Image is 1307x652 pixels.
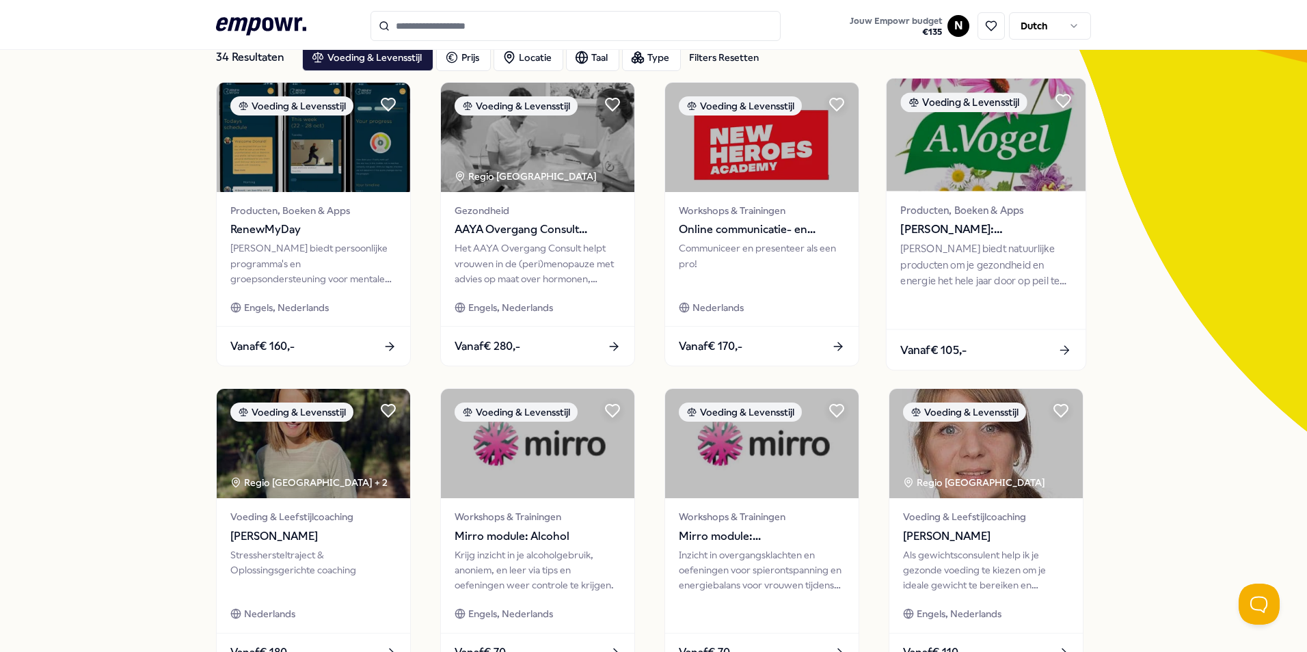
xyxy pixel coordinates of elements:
[217,83,410,192] img: package image
[1239,584,1280,625] iframe: Help Scout Beacon - Open
[679,203,845,218] span: Workshops & Trainingen
[665,389,859,498] img: package image
[216,82,411,366] a: package imageVoeding & LevensstijlProducten, Boeken & AppsRenewMyDay[PERSON_NAME] biedt persoonli...
[441,83,634,192] img: package image
[679,221,845,239] span: Online communicatie- en presentatietrainingen – New Heroes Academy
[903,509,1069,524] span: Voeding & Leefstijlcoaching
[679,528,845,545] span: Mirro module: Overgangsklachten
[370,11,781,41] input: Search for products, categories or subcategories
[440,82,635,366] a: package imageVoeding & LevensstijlRegio [GEOGRAPHIC_DATA] GezondheidAAYA Overgang Consult Gynaeco...
[455,528,621,545] span: Mirro module: Alcohol
[622,44,681,71] button: Type
[230,547,396,593] div: Stresshersteltraject & Oplossingsgerichte coaching
[900,221,1071,239] span: [PERSON_NAME]: Supplementen
[230,403,353,422] div: Voeding & Levensstijl
[847,13,945,40] button: Jouw Empowr budget€135
[436,44,491,71] button: Prijs
[566,44,619,71] button: Taal
[903,528,1069,545] span: [PERSON_NAME]
[230,203,396,218] span: Producten, Boeken & Apps
[692,300,744,315] span: Nederlands
[455,203,621,218] span: Gezondheid
[850,27,942,38] span: € 135
[217,389,410,498] img: package image
[844,12,947,40] a: Jouw Empowr budget€135
[679,509,845,524] span: Workshops & Trainingen
[230,241,396,286] div: [PERSON_NAME] biedt persoonlijke programma's en groepsondersteuning voor mentale veerkracht en vi...
[455,509,621,524] span: Workshops & Trainingen
[679,403,802,422] div: Voeding & Levensstijl
[455,96,578,116] div: Voeding & Levensstijl
[900,341,967,359] span: Vanaf € 105,-
[230,338,295,355] span: Vanaf € 160,-
[455,547,621,593] div: Krijg inzicht in je alcoholgebruik, anoniem, en leer via tips en oefeningen weer controle te krij...
[889,389,1083,498] img: package image
[455,169,599,184] div: Regio [GEOGRAPHIC_DATA]
[900,241,1071,288] div: [PERSON_NAME] biedt natuurlijke producten om je gezondheid en energie het hele jaar door op peil ...
[244,606,295,621] span: Nederlands
[230,475,388,490] div: Regio [GEOGRAPHIC_DATA] + 2
[679,96,802,116] div: Voeding & Levensstijl
[947,15,969,37] button: N
[886,78,1087,371] a: package imageVoeding & LevensstijlProducten, Boeken & Apps[PERSON_NAME]: Supplementen[PERSON_NAME...
[679,241,845,286] div: Communiceer en presenteer als een pro!
[216,44,291,71] div: 34 Resultaten
[455,221,621,239] span: AAYA Overgang Consult Gynaecoloog
[689,50,759,65] div: Filters Resetten
[244,300,329,315] span: Engels, Nederlands
[302,44,433,71] button: Voeding & Levensstijl
[664,82,859,366] a: package imageVoeding & LevensstijlWorkshops & TrainingenOnline communicatie- en presentatietraini...
[230,528,396,545] span: [PERSON_NAME]
[455,338,520,355] span: Vanaf € 280,-
[468,606,553,621] span: Engels, Nederlands
[441,389,634,498] img: package image
[903,547,1069,593] div: Als gewichtsconsulent help ik je gezonde voeding te kiezen om je ideale gewicht te bereiken en be...
[230,509,396,524] span: Voeding & Leefstijlcoaching
[900,92,1027,112] div: Voeding & Levensstijl
[679,547,845,593] div: Inzicht in overgangsklachten en oefeningen voor spierontspanning en energiebalans voor vrouwen ti...
[230,96,353,116] div: Voeding & Levensstijl
[903,403,1026,422] div: Voeding & Levensstijl
[903,475,1047,490] div: Regio [GEOGRAPHIC_DATA]
[455,403,578,422] div: Voeding & Levensstijl
[850,16,942,27] span: Jouw Empowr budget
[230,221,396,239] span: RenewMyDay
[679,338,742,355] span: Vanaf € 170,-
[494,44,563,71] button: Locatie
[665,83,859,192] img: package image
[887,79,1086,191] img: package image
[455,241,621,286] div: Het AAYA Overgang Consult helpt vrouwen in de (peri)menopauze met advies op maat over hormonen, m...
[468,300,553,315] span: Engels, Nederlands
[900,202,1071,218] span: Producten, Boeken & Apps
[917,606,1001,621] span: Engels, Nederlands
